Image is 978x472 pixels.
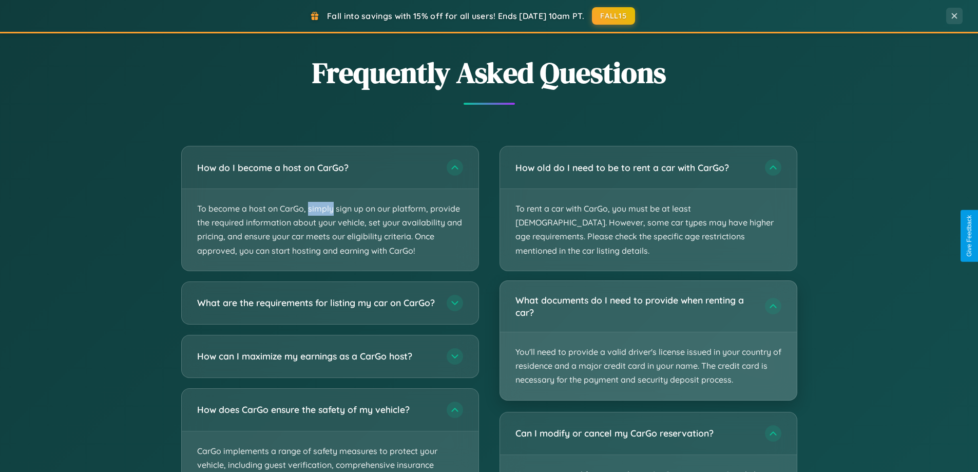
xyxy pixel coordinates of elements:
div: Give Feedback [966,215,973,257]
h3: How can I maximize my earnings as a CarGo host? [197,350,436,363]
h3: How old do I need to be to rent a car with CarGo? [515,161,755,174]
h3: How do I become a host on CarGo? [197,161,436,174]
p: To rent a car with CarGo, you must be at least [DEMOGRAPHIC_DATA]. However, some car types may ha... [500,189,797,271]
h2: Frequently Asked Questions [181,53,797,92]
h3: What documents do I need to provide when renting a car? [515,294,755,319]
span: Fall into savings with 15% off for all users! Ends [DATE] 10am PT. [327,11,584,21]
p: To become a host on CarGo, simply sign up on our platform, provide the required information about... [182,189,478,271]
p: You'll need to provide a valid driver's license issued in your country of residence and a major c... [500,332,797,400]
h3: What are the requirements for listing my car on CarGo? [197,296,436,309]
h3: How does CarGo ensure the safety of my vehicle? [197,403,436,416]
h3: Can I modify or cancel my CarGo reservation? [515,427,755,440]
button: FALL15 [592,7,635,25]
